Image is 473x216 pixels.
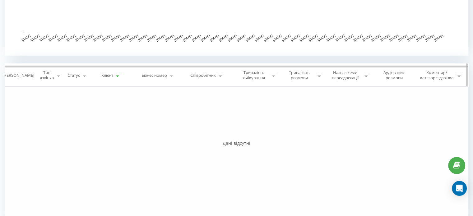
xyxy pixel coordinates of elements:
[3,73,34,78] div: [PERSON_NAME]
[66,34,76,42] text: [DATE]
[48,34,58,42] text: [DATE]
[434,34,444,42] text: [DATE]
[353,34,363,42] text: [DATE]
[120,34,130,42] text: [DATE]
[174,34,184,42] text: [DATE]
[165,34,175,42] text: [DATE]
[245,34,256,42] text: [DATE]
[308,34,318,42] text: [DATE]
[200,34,211,42] text: [DATE]
[209,34,220,42] text: [DATE]
[239,70,270,80] div: Тривалість очікування
[452,181,467,196] div: Open Intercom Messenger
[190,73,216,78] div: Співробітник
[254,34,264,42] text: [DATE]
[272,34,282,42] text: [DATE]
[284,70,315,80] div: Тривалість розмови
[146,34,157,42] text: [DATE]
[424,34,435,42] text: [DATE]
[326,34,336,42] text: [DATE]
[418,70,455,80] div: Коментар/категорія дзвінка
[192,34,202,42] text: [DATE]
[57,34,67,42] text: [DATE]
[335,34,345,42] text: [DATE]
[30,34,40,42] text: [DATE]
[93,34,103,42] text: [DATE]
[236,34,247,42] text: [DATE]
[407,34,417,42] text: [DATE]
[281,34,291,42] text: [DATE]
[389,34,399,42] text: [DATE]
[101,73,113,78] div: Клієнт
[84,34,94,42] text: [DATE]
[227,34,238,42] text: [DATE]
[155,34,166,42] text: [DATE]
[376,70,412,80] div: Аудіозапис розмови
[39,34,49,42] text: [DATE]
[290,34,300,42] text: [DATE]
[263,34,273,42] text: [DATE]
[141,73,167,78] div: Бізнес номер
[22,30,25,34] text: -1
[416,34,426,42] text: [DATE]
[299,34,309,42] text: [DATE]
[21,34,31,42] text: [DATE]
[371,34,381,42] text: [DATE]
[39,70,54,80] div: Тип дзвінка
[183,34,193,42] text: [DATE]
[380,34,390,42] text: [DATE]
[102,34,112,42] text: [DATE]
[138,34,148,42] text: [DATE]
[218,34,229,42] text: [DATE]
[362,34,372,42] text: [DATE]
[329,70,362,80] div: Назва схеми переадресації
[129,34,139,42] text: [DATE]
[317,34,327,42] text: [DATE]
[5,140,468,146] div: Дані відсутні
[67,73,80,78] div: Статус
[111,34,121,42] text: [DATE]
[75,34,85,42] text: [DATE]
[344,34,354,42] text: [DATE]
[398,34,408,42] text: [DATE]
